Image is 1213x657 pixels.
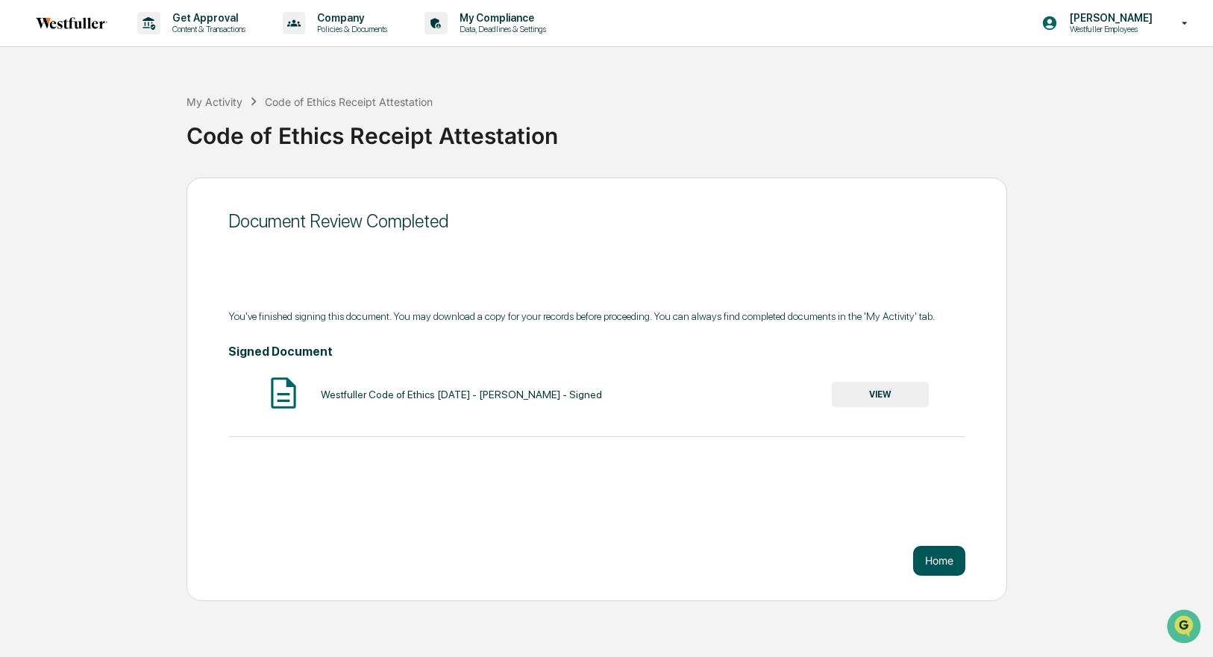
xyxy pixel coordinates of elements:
[9,182,102,209] a: 🖐️Preclearance
[39,68,246,84] input: Clear
[15,114,42,141] img: 1746055101610-c473b297-6a78-478c-a979-82029cc54cd1
[30,188,96,203] span: Preclearance
[36,17,107,29] img: logo
[265,374,302,412] img: Document Icon
[913,546,965,576] button: Home
[108,189,120,201] div: 🗄️
[102,182,191,209] a: 🗄️Attestations
[1165,608,1206,648] iframe: Open customer support
[448,24,554,34] p: Data, Deadlines & Settings
[51,129,189,141] div: We're available if you need us!
[305,12,395,24] p: Company
[1058,12,1160,24] p: [PERSON_NAME]
[148,253,181,264] span: Pylon
[228,210,965,232] div: Document Review Completed
[228,310,965,322] div: You've finished signing this document. You may download a copy for your records before proceeding...
[15,189,27,201] div: 🖐️
[187,95,242,108] div: My Activity
[305,24,395,34] p: Policies & Documents
[9,210,100,237] a: 🔎Data Lookup
[15,218,27,230] div: 🔎
[160,24,253,34] p: Content & Transactions
[254,119,272,136] button: Start new chat
[160,12,253,24] p: Get Approval
[15,31,272,55] p: How can we help?
[265,95,433,108] div: Code of Ethics Receipt Attestation
[30,216,94,231] span: Data Lookup
[51,114,245,129] div: Start new chat
[448,12,554,24] p: My Compliance
[832,382,929,407] button: VIEW
[228,345,965,359] h4: Signed Document
[187,110,1206,149] div: Code of Ethics Receipt Attestation
[123,188,185,203] span: Attestations
[1058,24,1160,34] p: Westfuller Employees
[321,389,602,400] div: Westfuller Code of Ethics [DATE] - [PERSON_NAME] - Signed
[105,252,181,264] a: Powered byPylon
